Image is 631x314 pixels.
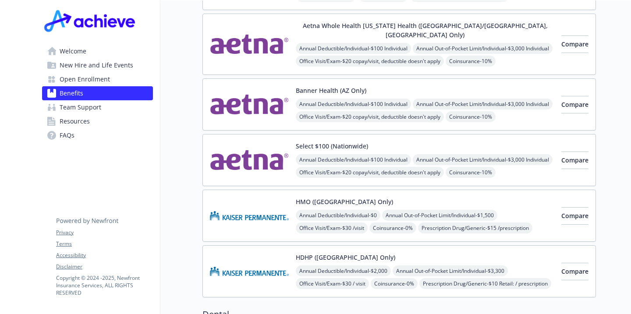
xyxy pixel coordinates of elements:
button: Compare [561,263,588,280]
span: Annual Deductible/Individual - $2,000 [296,265,391,276]
span: Team Support [60,100,101,114]
span: Prescription Drug/Generic - $15 /prescription [418,222,532,233]
span: Prescription Drug/Generic - $10 Retail: / prescription [419,278,551,289]
span: Office Visit/Exam - $30 / visit [296,278,369,289]
span: Annual Deductible/Individual - $100 Individual [296,43,411,54]
span: Resources [60,114,90,128]
span: Compare [561,40,588,48]
span: Annual Deductible/Individual - $100 Individual [296,99,411,109]
span: Annual Deductible/Individual - $0 [296,210,380,221]
span: Office Visit/Exam - $20 copay/visit, deductible doesn't apply [296,167,444,178]
span: Benefits [60,86,83,100]
button: Compare [561,207,588,225]
span: Compare [561,100,588,109]
button: HDHP ([GEOGRAPHIC_DATA] Only) [296,253,395,262]
a: Benefits [42,86,153,100]
span: Compare [561,156,588,164]
span: Coinsurance - 10% [446,167,496,178]
span: Welcome [60,44,86,58]
span: Office Visit/Exam - $20 copay/visit, deductible doesn't apply [296,111,444,122]
span: Coinsurance - 0% [369,222,416,233]
span: Coinsurance - 0% [371,278,418,289]
button: Compare [561,96,588,113]
span: Compare [561,212,588,220]
span: Annual Deductible/Individual - $100 Individual [296,154,411,165]
button: HMO ([GEOGRAPHIC_DATA] Only) [296,197,393,206]
a: Open Enrollment [42,72,153,86]
a: New Hire and Life Events [42,58,153,72]
span: New Hire and Life Events [60,58,133,72]
img: Kaiser Permanente Insurance Company carrier logo [210,253,289,290]
span: Office Visit/Exam - $20 copay/visit, deductible doesn't apply [296,56,444,67]
a: Terms [56,240,152,248]
button: Select $100 (Nationwide) [296,141,368,151]
a: Resources [42,114,153,128]
span: Open Enrollment [60,72,110,86]
a: Privacy [56,229,152,236]
a: FAQs [42,128,153,142]
span: Coinsurance - 10% [446,56,496,67]
button: Compare [561,152,588,169]
span: Annual Out-of-Pocket Limit/Individual - $3,000 Individual [413,99,553,109]
img: Kaiser Permanente Insurance Company carrier logo [210,197,289,234]
a: Welcome [42,44,153,58]
img: Aetna Inc carrier logo [210,21,289,67]
p: Copyright © 2024 - 2025 , Newfront Insurance Services, ALL RIGHTS RESERVED [56,274,152,296]
span: Compare [561,267,588,275]
span: Office Visit/Exam - $30 /visit [296,222,368,233]
span: Annual Out-of-Pocket Limit/Individual - $3,000 Individual [413,154,553,165]
a: Disclaimer [56,263,152,271]
span: Annual Out-of-Pocket Limit/Individual - $1,500 [382,210,497,221]
button: Aetna Whole Health [US_STATE] Health ([GEOGRAPHIC_DATA]/[GEOGRAPHIC_DATA], [GEOGRAPHIC_DATA] Only) [296,21,554,39]
button: Banner Health (AZ Only) [296,86,366,95]
span: FAQs [60,128,74,142]
a: Accessibility [56,251,152,259]
span: Coinsurance - 10% [446,111,496,122]
img: Aetna Inc carrier logo [210,86,289,123]
a: Team Support [42,100,153,114]
img: Aetna Inc carrier logo [210,141,289,179]
span: Annual Out-of-Pocket Limit/Individual - $3,000 Individual [413,43,553,54]
span: Annual Out-of-Pocket Limit/Individual - $3,300 [393,265,508,276]
button: Compare [561,35,588,53]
